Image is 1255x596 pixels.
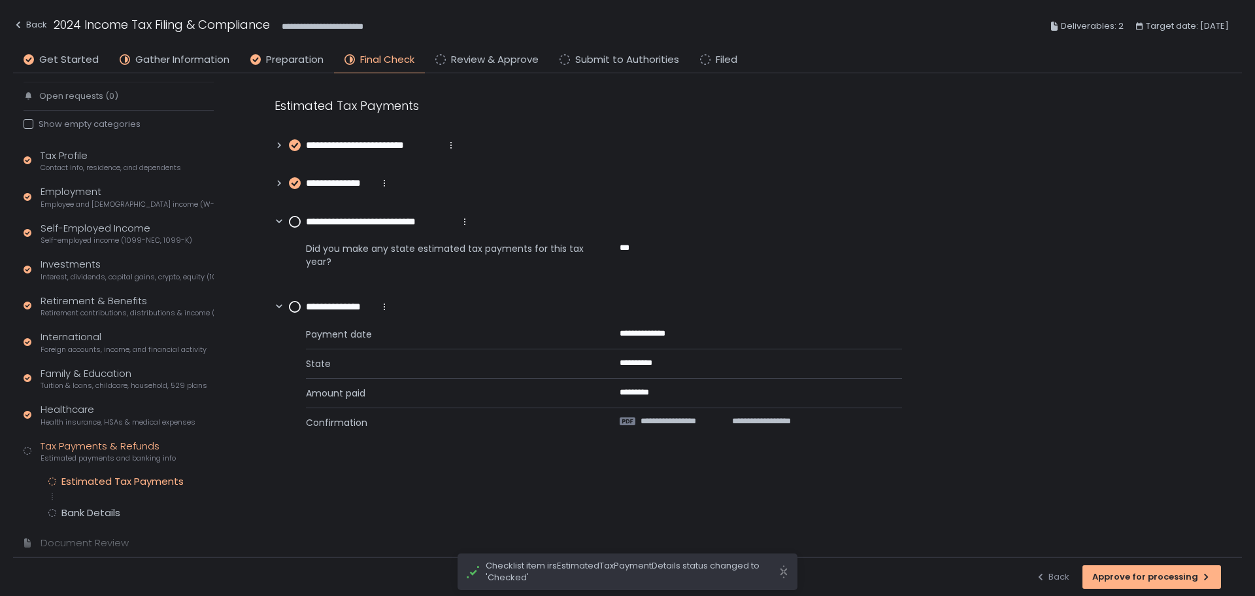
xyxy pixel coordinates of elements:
span: Payment date [306,328,588,341]
span: Contact info, residence, and dependents [41,163,181,173]
div: Retirement & Benefits [41,294,214,319]
span: Open requests (0) [39,90,118,102]
div: Back [1035,571,1069,583]
div: International [41,330,207,355]
span: State [306,357,588,370]
h1: 2024 Income Tax Filing & Compliance [54,16,270,33]
span: Target date: [DATE] [1146,18,1229,34]
span: Estimated payments and banking info [41,453,176,463]
span: Preparation [266,52,324,67]
span: Interest, dividends, capital gains, crypto, equity (1099s, K-1s) [41,272,214,282]
div: Bank Details [61,506,120,519]
span: Get Started [39,52,99,67]
div: Estimated Tax Payments [61,475,184,488]
span: Amount paid [306,387,588,400]
span: Did you make any state estimated tax payments for this tax year? [306,242,588,268]
button: Approve for processing [1082,565,1221,589]
span: Filed [716,52,737,67]
button: Back [13,16,47,37]
span: Foreign accounts, income, and financial activity [41,345,207,355]
span: Confirmation [306,416,588,429]
span: Gather Information [135,52,229,67]
span: Deliverables: 2 [1061,18,1124,34]
div: Estimated Tax Payments [275,97,902,114]
div: Investments [41,257,214,282]
div: Approve for processing [1092,571,1211,583]
div: Back [13,17,47,33]
div: Healthcare [41,402,195,427]
button: Back [1035,565,1069,589]
span: Retirement contributions, distributions & income (1099-R, 5498) [41,308,214,318]
span: Health insurance, HSAs & medical expenses [41,417,195,427]
span: Final Check [360,52,414,67]
div: Tax Profile [41,149,181,173]
div: Last year's filed returns [24,46,214,74]
span: Employee and [DEMOGRAPHIC_DATA] income (W-2s) [41,200,214,209]
svg: close [778,560,789,584]
span: Submit to Authorities [575,52,679,67]
div: Self-Employed Income [41,221,192,246]
span: Tuition & loans, childcare, household, 529 plans [41,381,207,391]
div: Employment [41,184,214,209]
div: Document Review [41,536,129,551]
div: Tax Payments & Refunds [41,439,176,464]
span: Checklist item irsEstimatedTaxPaymentDetails status changed to 'Checked' [486,560,778,584]
span: Self-employed income (1099-NEC, 1099-K) [41,236,192,245]
span: Review & Approve [451,52,539,67]
div: Family & Education [41,366,207,391]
